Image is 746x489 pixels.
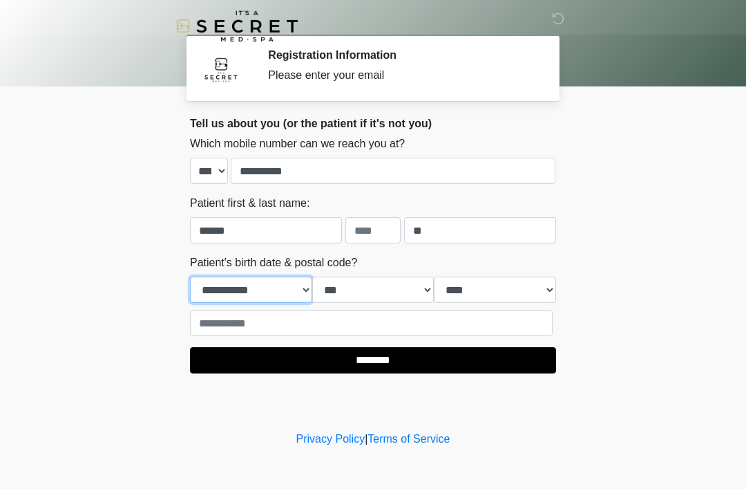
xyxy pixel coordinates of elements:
[190,255,357,271] label: Patient's birth date & postal code?
[200,48,242,90] img: Agent Avatar
[190,136,405,152] label: Which mobile number can we reach you at?
[367,433,450,445] a: Terms of Service
[268,48,535,62] h2: Registration Information
[268,67,535,84] div: Please enter your email
[296,433,365,445] a: Privacy Policy
[190,117,556,130] h2: Tell us about you (or the patient if it's not you)
[190,195,309,212] label: Patient first & last name:
[365,433,367,445] a: |
[176,10,298,41] img: It's A Secret Med Spa Logo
